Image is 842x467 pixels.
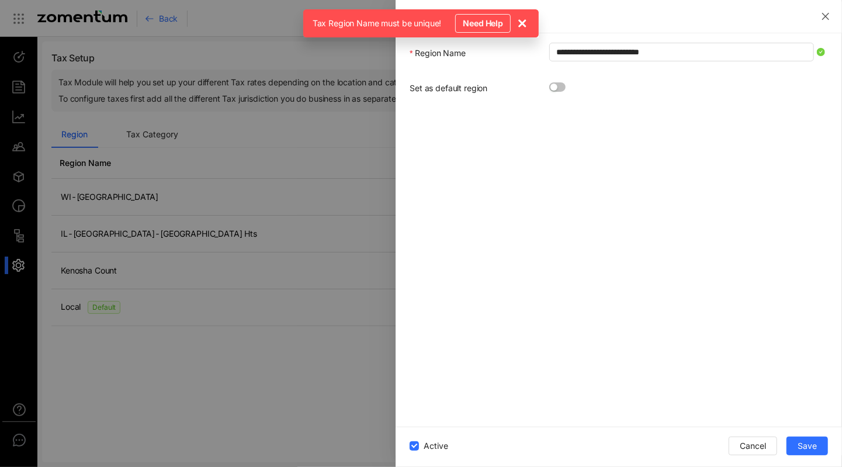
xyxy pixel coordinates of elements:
[798,440,817,452] span: Save
[410,43,466,64] label: Region Name
[410,78,487,99] label: Set as default region
[549,43,814,61] input: Region Name
[463,18,503,29] span: Need Help
[419,440,453,452] span: Active
[740,440,766,452] span: Cancel
[786,437,828,455] button: Save
[821,12,830,21] span: close
[455,14,511,33] button: Need Help
[729,437,777,455] button: Cancel
[313,18,442,29] span: Tax Region Name must be unique!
